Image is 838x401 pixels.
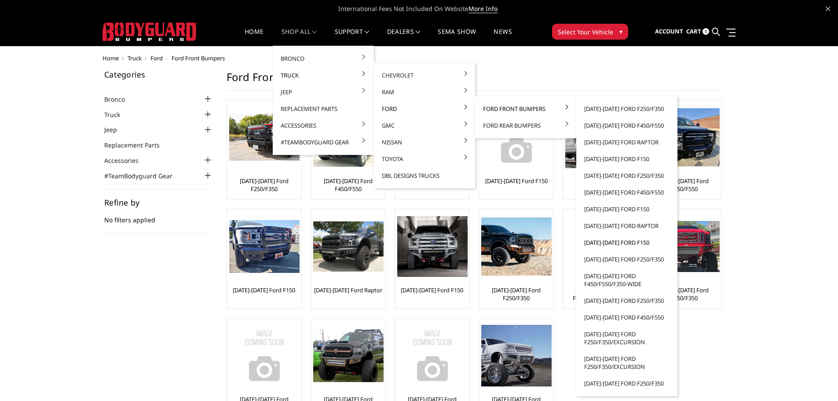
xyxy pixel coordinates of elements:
a: No Image [565,211,635,282]
a: Home [102,54,119,62]
img: No Image [229,320,300,391]
a: [DATE]-[DATE] Ford F250/F350 [481,286,551,302]
a: [DATE]-[DATE] Ford F150 [580,234,674,251]
a: #TeamBodyguard Gear [276,134,370,151]
a: GMC [377,117,472,134]
a: [DATE]-[DATE] Ford F250/F350 [565,177,635,193]
a: Jeep [104,125,128,134]
span: Account [655,27,683,35]
a: [DATE]-[DATE] Ford F250/F350 [580,375,674,392]
a: [DATE]-[DATE] Ford F450/F550 [580,184,674,201]
a: Home [245,29,263,46]
a: [DATE]-[DATE] Ford Raptor [314,286,382,294]
span: 0 [703,28,709,35]
a: News [494,29,512,46]
a: More Info [468,4,498,13]
a: [DATE]-[DATE] Ford F450/F550 [580,309,674,326]
a: Support [335,29,370,46]
h1: Ford Front Bumpers [227,70,721,91]
span: ▾ [619,27,622,36]
div: No filters applied [104,199,213,234]
a: #TeamBodyguard Gear [104,171,183,180]
span: Select Your Vehicle [558,27,613,37]
a: Dealers [387,29,421,46]
img: BODYGUARD BUMPERS [102,22,197,41]
a: [DATE]-[DATE] Ford Raptor [580,134,674,151]
a: [DATE]-[DATE] Ford F450/F550 [313,177,383,193]
a: Chevrolet [377,67,472,84]
a: Toyota [377,151,472,167]
a: [DATE]-[DATE] Ford F150 [580,151,674,167]
a: Ford [377,100,472,117]
h5: Categories [104,70,213,78]
a: Ford Rear Bumpers [479,117,573,134]
a: No Image [229,320,299,391]
a: [DATE]-[DATE] Ford F250/F350 [580,251,674,268]
a: Truck [128,54,142,62]
a: Replacement Parts [104,140,171,150]
a: Accessories [276,117,370,134]
a: Jeep [276,84,370,100]
a: DBL Designs Trucks [377,167,472,184]
a: [DATE]-[DATE] Ford F450/F550 [649,177,719,193]
a: Ford [150,54,163,62]
a: Bronco [104,95,136,104]
span: Cart [686,27,701,35]
a: [DATE]-[DATE] Ford F450/F550/F350-wide [580,268,674,292]
span: Ford Front Bumpers [172,54,225,62]
a: [DATE]-[DATE] Ford F250/F350 [649,286,719,302]
a: [DATE]-[DATE] Ford F250/F350 [580,100,674,117]
a: [DATE]-[DATE] Ford Raptor [580,217,674,234]
a: Ram [377,84,472,100]
a: [DATE]-[DATE] Ford F450/F550 [580,117,674,134]
a: SEMA Show [438,29,476,46]
a: [DATE]-[DATE] Ford F150 [233,286,295,294]
h5: Refine by [104,199,213,206]
a: [DATE]-[DATE] Ford F150 [485,177,548,185]
a: Replacement Parts [276,100,370,117]
a: [DATE]-[DATE] Ford F250/F350/Excursion [580,326,674,350]
a: [DATE]-[DATE] Ford F450/F550/F350-wide [565,286,635,302]
a: [DATE]-[DATE] Ford F150 [401,286,463,294]
a: Nissan [377,134,472,151]
button: Select Your Vehicle [552,24,628,40]
a: Truck [104,110,131,119]
a: Ford Front Bumpers [479,100,573,117]
a: Accessories [104,156,150,165]
a: [DATE]-[DATE] Ford F250/F350 [229,177,299,193]
a: [DATE]-[DATE] Ford F250/F350 [580,292,674,309]
img: No Image [397,320,468,391]
a: Bronco [276,50,370,67]
img: No Image [565,211,636,282]
a: shop all [282,29,317,46]
a: Truck [276,67,370,84]
a: No Image [397,320,467,391]
a: Cart 0 [686,20,709,44]
a: [DATE]-[DATE] Ford F250/F350/Excursion [580,350,674,375]
a: [DATE]-[DATE] Ford F150 [580,201,674,217]
a: Account [655,20,683,44]
a: [DATE]-[DATE] Ford F250/F350 [580,167,674,184]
